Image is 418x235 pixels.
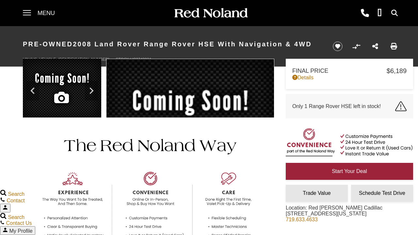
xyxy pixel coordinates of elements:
span: Search [8,191,24,197]
span: My Profile [9,228,32,234]
a: Details [292,75,407,81]
span: Contact Us [6,220,32,226]
span: Stock: [116,57,130,62]
img: Red Noland Auto Group [173,8,248,19]
img: Used 2008 Land Rover HSE image 1 [106,59,274,188]
span: $6,189 [387,67,407,75]
a: Trade Value [286,185,348,202]
span: [US_VEHICLE_IDENTIFICATION_NUMBER] [30,57,109,62]
span: Contact [7,198,24,203]
strong: Pre-Owned [23,40,73,48]
span: VIN: [23,57,30,62]
a: Final Price $6,189 [292,67,407,75]
span: Final Price [292,68,387,74]
a: Schedule Test Drive [351,185,413,202]
img: Used 2008 Land Rover HSE image 1 [23,59,101,119]
span: Only 1 Range Rover HSE left in stock! [292,103,381,109]
span: UC274392A [130,57,152,62]
button: Compare vehicle [351,41,361,51]
span: Start Your Deal [332,168,367,174]
h1: 2008 Land Rover Range Rover HSE With Navigation & 4WD [23,31,322,57]
button: Save vehicle [330,41,345,52]
span: Search [8,214,24,220]
a: Start Your Deal [286,163,413,180]
a: Share this Pre-Owned 2008 Land Rover Range Rover HSE With Navigation & 4WD [372,43,378,50]
a: Print this Pre-Owned 2008 Land Rover Range Rover HSE With Navigation & 4WD [391,43,397,50]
